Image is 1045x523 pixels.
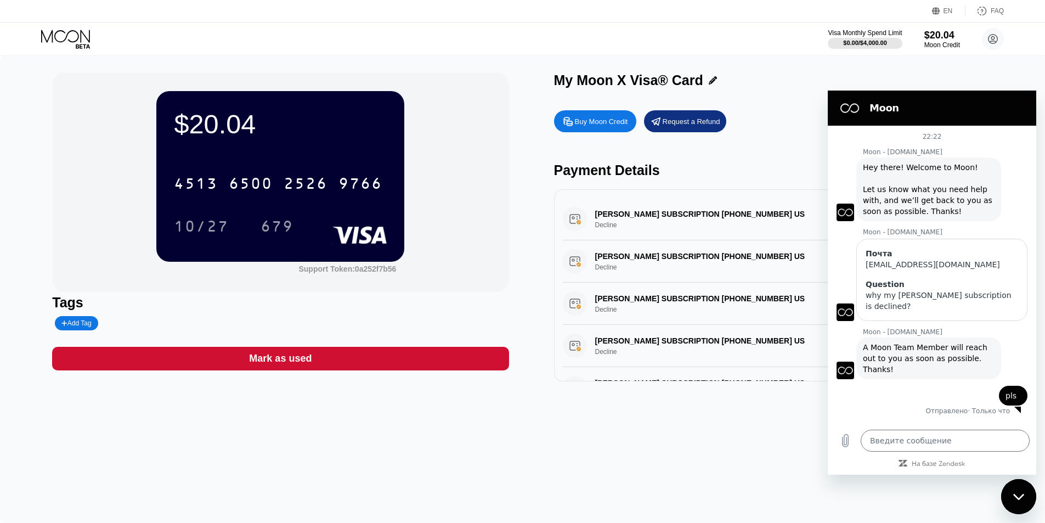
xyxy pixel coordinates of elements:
div: 679 [252,212,302,240]
div: 4513650025269766 [167,170,389,197]
div: 10/27 [174,219,229,237]
div: Request a Refund [644,110,726,132]
div: Add Tag [61,319,91,327]
div: Moon Credit [924,41,960,49]
div: 2526 [284,176,327,194]
div: Support Token: 0a252f7b56 [298,265,396,273]
div: 10/27 [166,212,237,240]
div: Visa Monthly Spend Limit [828,29,902,37]
div: Buy Moon Credit [575,117,628,126]
iframe: Кнопка, открывающая окно обмена сообщениями; идет разговор [1001,479,1036,514]
div: $20.04 [924,30,960,41]
div: $0.00 / $4,000.00 [843,40,887,46]
div: $20.04Moon Credit [924,30,960,49]
div: FAQ [965,5,1004,16]
div: Request a Refund [663,117,720,126]
div: FAQ [991,7,1004,15]
div: EN [944,7,953,15]
div: EN [932,5,965,16]
div: Support Token:0a252f7b56 [298,265,396,273]
div: Add Tag [55,316,98,330]
div: 9766 [338,176,382,194]
div: My Moon X Visa® Card [554,72,703,88]
iframe: Окно обмена сообщениями [828,91,1036,475]
div: Mark as used [249,352,312,365]
div: 4513 [174,176,218,194]
div: 679 [261,219,293,237]
div: Payment Details [554,162,1010,178]
div: Mark as used [52,347,509,370]
div: Tags [52,295,509,311]
div: Buy Moon Credit [554,110,636,132]
div: $20.04 [174,109,387,139]
div: 6500 [229,176,273,194]
div: Visa Monthly Spend Limit$0.00/$4,000.00 [828,29,902,49]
